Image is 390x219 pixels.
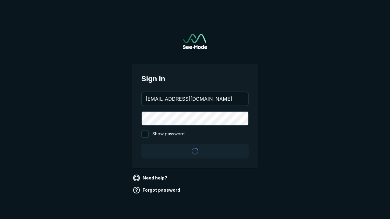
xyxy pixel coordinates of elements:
a: Forgot password [132,185,183,195]
span: Sign in [141,73,249,84]
span: Show password [152,130,185,138]
input: your@email.com [142,92,248,106]
a: Need help? [132,173,170,183]
a: Go to sign in [183,34,207,49]
img: See-Mode Logo [183,34,207,49]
